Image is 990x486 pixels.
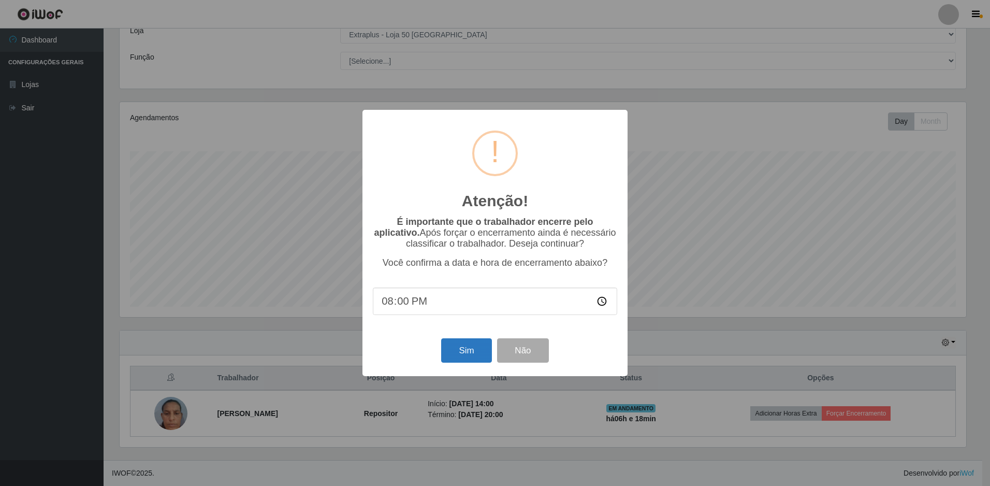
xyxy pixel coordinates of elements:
button: Sim [441,338,491,363]
p: Após forçar o encerramento ainda é necessário classificar o trabalhador. Deseja continuar? [373,217,617,249]
button: Não [497,338,548,363]
p: Você confirma a data e hora de encerramento abaixo? [373,258,617,268]
b: É importante que o trabalhador encerre pelo aplicativo. [374,217,593,238]
h2: Atenção! [462,192,528,210]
